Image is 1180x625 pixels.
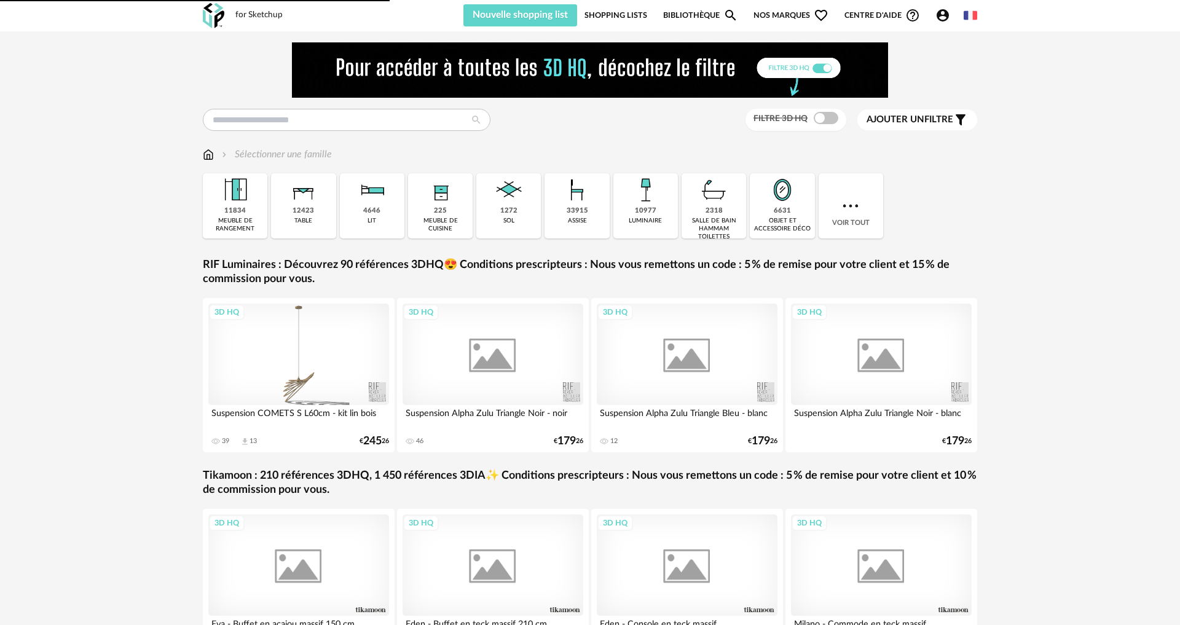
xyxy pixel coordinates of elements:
span: Filter icon [953,112,968,127]
img: fr [964,9,977,22]
span: 245 [363,437,382,446]
a: Shopping Lists [584,4,647,26]
img: Salle%20de%20bain.png [698,173,731,206]
img: FILTRE%20HQ%20NEW_V1%20(4).gif [292,42,888,98]
div: Suspension Alpha Zulu Triangle Noir - noir [403,405,583,430]
span: Ajouter un [867,115,924,124]
div: 33915 [567,206,588,216]
a: 3D HQ Suspension COMETS S L60cm - kit lin bois 39 Download icon 13 €24526 [203,298,395,452]
div: for Sketchup [235,10,283,21]
div: 11834 [224,206,246,216]
div: meuble de rangement [206,217,264,233]
span: Account Circle icon [935,8,950,23]
img: more.7b13dc1.svg [840,195,862,217]
img: Meuble%20de%20rangement.png [219,173,252,206]
div: assise [568,217,587,225]
div: 3D HQ [403,515,439,531]
span: 179 [752,437,770,446]
div: 3D HQ [597,515,633,531]
div: 4646 [363,206,380,216]
span: Heart Outline icon [814,8,828,23]
div: 3D HQ [209,304,245,320]
div: objet et accessoire déco [753,217,811,233]
img: Assise.png [560,173,594,206]
div: 10977 [635,206,656,216]
a: 3D HQ Suspension Alpha Zulu Triangle Noir - noir 46 €17926 [397,298,589,452]
div: 12 [610,437,618,446]
span: Account Circle icon [935,8,956,23]
div: 13 [250,437,257,446]
span: filtre [867,114,953,126]
div: 3D HQ [403,304,439,320]
a: RIF Luminaires : Découvrez 90 références 3DHQ😍 Conditions prescripteurs : Nous vous remettons un ... [203,258,977,287]
div: 39 [222,437,229,446]
img: Rangement.png [424,173,457,206]
span: Magnify icon [723,8,738,23]
img: OXP [203,3,224,28]
span: Download icon [240,437,250,446]
span: Filtre 3D HQ [753,114,808,123]
button: Ajouter unfiltre Filter icon [857,109,977,130]
div: Suspension Alpha Zulu Triangle Noir - blanc [791,405,972,430]
span: Nos marques [753,4,828,26]
div: luminaire [629,217,662,225]
div: lit [368,217,376,225]
div: € 26 [554,437,583,446]
span: Nouvelle shopping list [473,10,568,20]
span: Help Circle Outline icon [905,8,920,23]
a: 3D HQ Suspension Alpha Zulu Triangle Noir - blanc €17926 [785,298,977,452]
div: 3D HQ [209,515,245,531]
div: Suspension COMETS S L60cm - kit lin bois [208,405,389,430]
img: Literie.png [355,173,388,206]
a: BibliothèqueMagnify icon [663,4,738,26]
div: 3D HQ [792,515,827,531]
button: Nouvelle shopping list [463,4,577,26]
span: 179 [557,437,576,446]
a: 3D HQ Suspension Alpha Zulu Triangle Bleu - blanc 12 €17926 [591,298,783,452]
img: svg+xml;base64,PHN2ZyB3aWR0aD0iMTYiIGhlaWdodD0iMTYiIHZpZXdCb3g9IjAgMCAxNiAxNiIgZmlsbD0ibm9uZSIgeG... [219,147,229,162]
div: 3D HQ [597,304,633,320]
div: € 26 [360,437,389,446]
div: 225 [434,206,447,216]
div: 6631 [774,206,791,216]
div: Sélectionner une famille [219,147,332,162]
div: € 26 [748,437,777,446]
div: salle de bain hammam toilettes [685,217,742,241]
img: Table.png [287,173,320,206]
div: meuble de cuisine [412,217,469,233]
div: sol [503,217,514,225]
div: € 26 [942,437,972,446]
div: 2318 [706,206,723,216]
div: 46 [416,437,423,446]
img: svg+xml;base64,PHN2ZyB3aWR0aD0iMTYiIGhlaWdodD0iMTciIHZpZXdCb3g9IjAgMCAxNiAxNyIgZmlsbD0ibm9uZSIgeG... [203,147,214,162]
img: Luminaire.png [629,173,662,206]
a: Tikamoon : 210 références 3DHQ, 1 450 références 3DIA✨ Conditions prescripteurs : Nous vous remet... [203,469,977,498]
div: 1272 [500,206,517,216]
div: Voir tout [819,173,883,238]
div: 3D HQ [792,304,827,320]
img: Sol.png [492,173,525,206]
span: Centre d'aideHelp Circle Outline icon [844,8,920,23]
img: Miroir.png [766,173,799,206]
div: table [294,217,312,225]
div: Suspension Alpha Zulu Triangle Bleu - blanc [597,405,777,430]
div: 12423 [293,206,314,216]
span: 179 [946,437,964,446]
